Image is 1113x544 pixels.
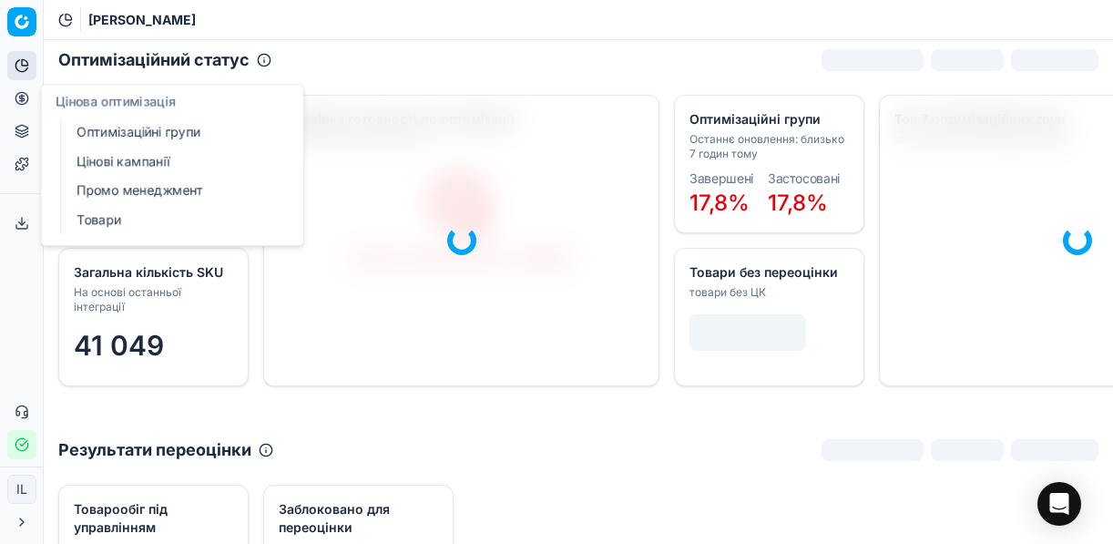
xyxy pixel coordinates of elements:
[768,172,840,185] dt: Застосовані
[74,263,230,282] div: Загальна кількість SKU
[689,132,845,161] div: Останнє оновлення: близько 7 годин тому
[69,178,281,203] a: Промо менеджмент
[689,285,845,300] div: товари без ЦК
[689,190,750,216] span: 17,8%
[74,329,164,362] span: 41 049
[7,475,36,504] button: IL
[768,190,828,216] span: 17,8%
[56,93,176,108] span: Цінова оптимізація
[74,500,230,537] div: Товарообіг під управлінням
[689,110,845,128] div: Оптимізаційні групи
[69,149,281,174] a: Цінові кампанії
[74,285,230,314] div: На основі останньої інтеграції
[58,437,251,463] h2: Результати переоцінки
[8,476,36,503] span: IL
[69,119,281,145] a: Оптимізаційні групи
[88,11,196,29] span: [PERSON_NAME]
[1037,482,1081,526] div: Open Intercom Messenger
[689,172,753,185] dt: Завершені
[58,47,250,73] h2: Оптимізаційний статус
[279,500,434,537] div: Заблоковано для переоцінки
[69,207,281,232] a: Товари
[689,263,845,282] div: Товари без переоцінки
[88,11,196,29] nav: breadcrumb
